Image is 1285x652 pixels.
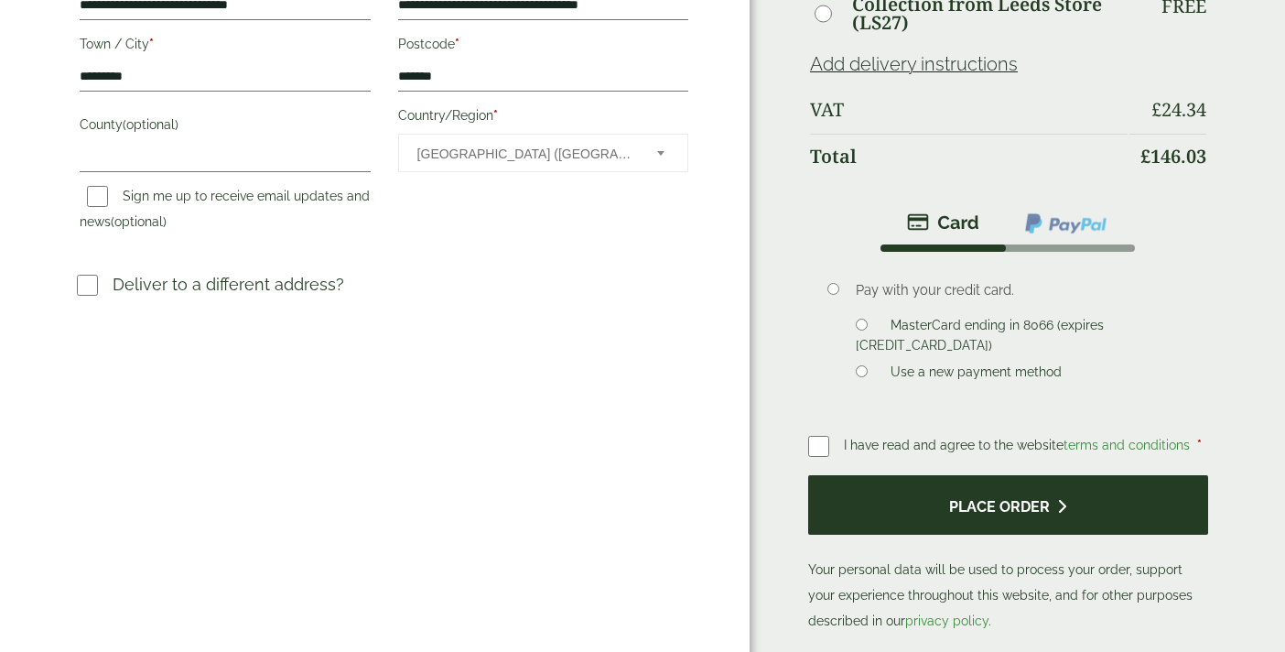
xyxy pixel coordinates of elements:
a: terms and conditions [1064,438,1190,452]
label: County [80,112,370,143]
span: Country/Region [398,134,688,172]
a: privacy policy [905,614,988,628]
abbr: required [149,37,154,51]
label: Country/Region [398,103,688,134]
bdi: 146.03 [1140,144,1206,168]
button: Place order [808,475,1208,535]
label: Sign me up to receive email updates and news [80,189,370,234]
label: Town / City [80,31,370,62]
span: United Kingdom (UK) [417,135,632,173]
abbr: required [1197,438,1202,452]
bdi: 24.34 [1151,97,1206,122]
p: Deliver to a different address? [113,272,344,297]
span: £ [1151,97,1161,122]
img: stripe.png [907,212,979,234]
abbr: required [455,37,459,51]
input: Sign me up to receive email updates and news(optional) [87,186,108,207]
label: Postcode [398,31,688,62]
img: ppcp-gateway.png [1023,212,1108,235]
th: Total [810,134,1128,179]
p: Your personal data will be used to process your order, support your experience throughout this we... [808,475,1208,634]
span: (optional) [111,214,167,229]
span: I have read and agree to the website [844,438,1193,452]
span: £ [1140,144,1150,168]
a: Add delivery instructions [810,53,1018,75]
abbr: required [493,108,498,123]
label: Use a new payment method [883,364,1069,385]
label: MasterCard ending in 8066 (expires [CREDIT_CARD_DATA]) [856,318,1104,358]
p: Pay with your credit card. [856,280,1180,300]
th: VAT [810,88,1128,132]
span: (optional) [123,117,178,132]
